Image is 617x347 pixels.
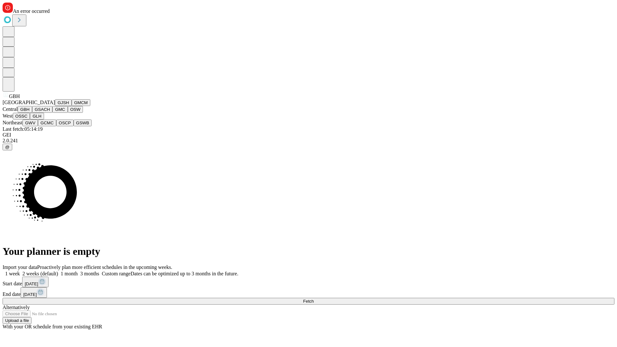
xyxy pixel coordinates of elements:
span: Alternatively [3,305,30,310]
div: Start date [3,277,614,287]
button: GCMC [38,120,56,126]
span: Fetch [303,299,314,304]
span: GBH [9,93,20,99]
span: [DATE] [23,292,37,297]
span: [DATE] [25,281,38,286]
button: GWV [22,120,38,126]
button: Fetch [3,298,614,305]
span: 2 weeks (default) [22,271,58,276]
div: GEI [3,132,614,138]
button: [DATE] [22,277,49,287]
span: Central [3,106,18,112]
h1: Your planner is empty [3,245,614,257]
span: 1 month [61,271,78,276]
button: GBH [18,106,32,113]
button: GMCM [72,99,90,106]
button: [DATE] [21,287,47,298]
button: GJSH [55,99,72,106]
span: Import your data [3,264,37,270]
button: GSWB [74,120,92,126]
span: 3 months [80,271,99,276]
span: An error occurred [13,8,50,14]
div: End date [3,287,614,298]
button: OSSC [13,113,30,120]
span: Custom range [102,271,130,276]
button: GMC [52,106,67,113]
span: With your OR schedule from your existing EHR [3,324,102,329]
button: Upload a file [3,317,31,324]
span: @ [5,145,10,149]
button: OSW [68,106,83,113]
span: Northeast [3,120,22,125]
button: GLH [30,113,44,120]
span: [GEOGRAPHIC_DATA] [3,100,55,105]
span: 1 week [5,271,20,276]
button: OSCP [56,120,74,126]
div: 2.0.241 [3,138,614,144]
span: Dates can be optimized up to 3 months in the future. [130,271,238,276]
button: GSACH [32,106,52,113]
span: Last fetch: 05:14:19 [3,126,43,132]
span: Proactively plan more efficient schedules in the upcoming weeks. [37,264,172,270]
button: @ [3,144,12,150]
span: West [3,113,13,119]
